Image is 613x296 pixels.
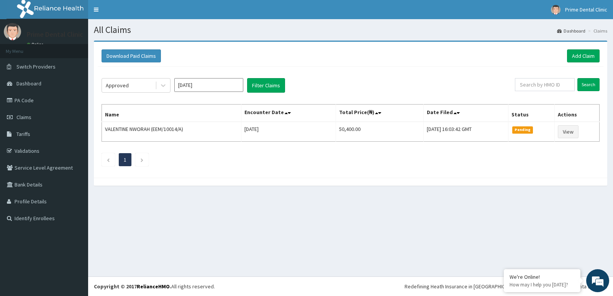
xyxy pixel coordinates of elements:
[102,105,241,122] th: Name
[557,28,585,34] a: Dashboard
[510,273,575,280] div: We're Online!
[174,78,243,92] input: Select Month and Year
[4,23,21,40] img: User Image
[512,126,533,133] span: Pending
[577,78,600,91] input: Search
[94,25,607,35] h1: All Claims
[586,28,607,34] li: Claims
[106,82,129,89] div: Approved
[137,283,170,290] a: RelianceHMO
[515,78,575,91] input: Search by HMO ID
[551,5,561,15] img: User Image
[336,105,424,122] th: Total Price(₦)
[241,105,336,122] th: Encounter Date
[27,42,45,47] a: Online
[27,31,83,38] p: Prime Dental Clinic
[405,283,607,290] div: Redefining Heath Insurance in [GEOGRAPHIC_DATA] using Telemedicine and Data Science!
[16,80,41,87] span: Dashboard
[567,49,600,62] a: Add Claim
[558,125,579,138] a: View
[102,122,241,142] td: VALENTINE NWORAH (EEM/10014/A)
[336,122,424,142] td: 50,400.00
[88,276,613,296] footer: All rights reserved.
[510,281,575,288] p: How may I help you today?
[555,105,600,122] th: Actions
[94,283,171,290] strong: Copyright © 2017 .
[241,122,336,142] td: [DATE]
[140,156,144,163] a: Next page
[424,105,508,122] th: Date Filed
[565,6,607,13] span: Prime Dental Clinic
[424,122,508,142] td: [DATE] 16:03:42 GMT
[16,131,30,137] span: Tariffs
[16,114,31,121] span: Claims
[107,156,110,163] a: Previous page
[508,105,554,122] th: Status
[102,49,161,62] button: Download Paid Claims
[247,78,285,93] button: Filter Claims
[16,63,56,70] span: Switch Providers
[124,156,126,163] a: Page 1 is your current page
